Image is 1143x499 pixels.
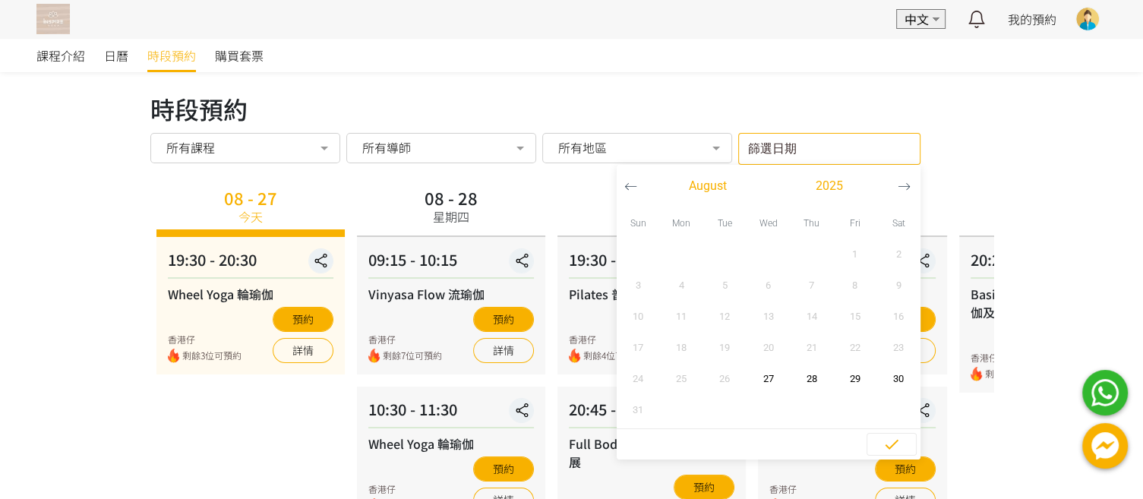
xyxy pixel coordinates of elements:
span: August [689,177,727,195]
span: 課程介紹 [36,46,85,65]
button: 31 [617,394,660,425]
span: 剩餘7位可預約 [383,349,442,363]
span: 2 [881,247,915,262]
button: 26 [703,363,747,394]
button: 7 [790,270,833,301]
img: T57dtJh47iSJKDtQ57dN6xVUMYY2M0XQuGF02OI4.png [36,4,70,34]
div: Fri [833,207,876,238]
span: 22 [838,340,872,355]
button: 4 [660,270,703,301]
button: 19 [703,332,747,363]
a: 詳情 [273,338,333,363]
div: 星期四 [433,207,469,226]
button: 22 [833,332,876,363]
div: 20:45 - 21:45 [569,398,734,428]
img: fire.png [368,349,380,363]
div: Wheel Yoga 輪瑜伽 [168,285,333,303]
div: 香港仔 [368,333,442,346]
div: 香港仔 [168,333,242,346]
span: 26 [708,371,742,387]
a: 購買套票 [215,39,264,72]
img: fire.png [569,349,580,363]
button: 6 [747,270,790,301]
button: 13 [747,301,790,332]
span: 所有導師 [362,140,411,155]
div: Wheel Yoga 輪瑜伽 [368,434,534,453]
button: 23 [876,332,920,363]
div: Sat [876,207,920,238]
button: 18 [660,332,703,363]
button: 12 [703,301,747,332]
span: 23 [881,340,915,355]
span: 28 [794,371,829,387]
div: 09:15 - 10:15 [368,248,534,279]
div: Sun [617,207,660,238]
span: 10 [621,309,655,324]
span: 6 [751,278,785,293]
span: 所有地區 [558,140,607,155]
span: 3 [621,278,655,293]
span: 15 [838,309,872,324]
div: Basic Yoga & Stretch 基礎瑜伽及伸展 [971,285,1136,321]
button: 預約 [875,456,936,482]
div: Vinyasa Flow 流瑜伽 [368,285,534,303]
a: 我的預約 [1008,10,1056,28]
span: 購買套票 [215,46,264,65]
span: 19 [708,340,742,355]
span: 17 [621,340,655,355]
button: 24 [617,363,660,394]
div: 香港仔 [769,482,843,496]
div: 20:20 - 21:20 [971,248,1136,279]
button: 8 [833,270,876,301]
span: 時段預約 [147,46,196,65]
span: 25 [665,371,699,387]
div: Pilates 普拉提 [569,285,734,303]
button: 27 [747,363,790,394]
button: 16 [876,301,920,332]
button: 28 [790,363,833,394]
div: Full Body Stretch 全身舒暢伸展 [569,434,734,471]
button: 10 [617,301,660,332]
button: 3 [617,270,660,301]
div: 香港仔 [368,482,442,496]
button: 20 [747,332,790,363]
img: fire.png [971,367,982,381]
button: 預約 [473,456,534,482]
div: Tue [703,207,747,238]
button: 5 [703,270,747,301]
button: 17 [617,332,660,363]
span: 13 [751,309,785,324]
div: Wed [747,207,790,238]
div: 香港仔 [569,333,643,346]
a: 日曆 [104,39,128,72]
div: 19:30 - 20:30 [168,248,333,279]
span: 剩餘7位可預約 [985,367,1044,381]
span: 21 [794,340,829,355]
div: Thu [790,207,833,238]
button: 1 [833,238,876,270]
span: 9 [881,278,915,293]
button: 預約 [273,307,333,332]
span: 27 [751,371,785,387]
span: 20 [751,340,785,355]
span: 12 [708,309,742,324]
a: 時段預約 [147,39,196,72]
div: 08 - 27 [224,189,277,206]
span: 29 [838,371,872,387]
div: 08 - 28 [425,189,478,206]
button: 25 [660,363,703,394]
span: 日曆 [104,46,128,65]
div: 今天 [238,207,263,226]
button: 9 [876,270,920,301]
button: 14 [790,301,833,332]
button: August [647,175,769,197]
span: 4 [665,278,699,293]
span: 24 [621,371,655,387]
button: 2025 [769,175,890,197]
span: 16 [881,309,915,324]
span: 1 [838,247,872,262]
a: 課程介紹 [36,39,85,72]
button: 21 [790,332,833,363]
div: 時段預約 [150,90,993,127]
